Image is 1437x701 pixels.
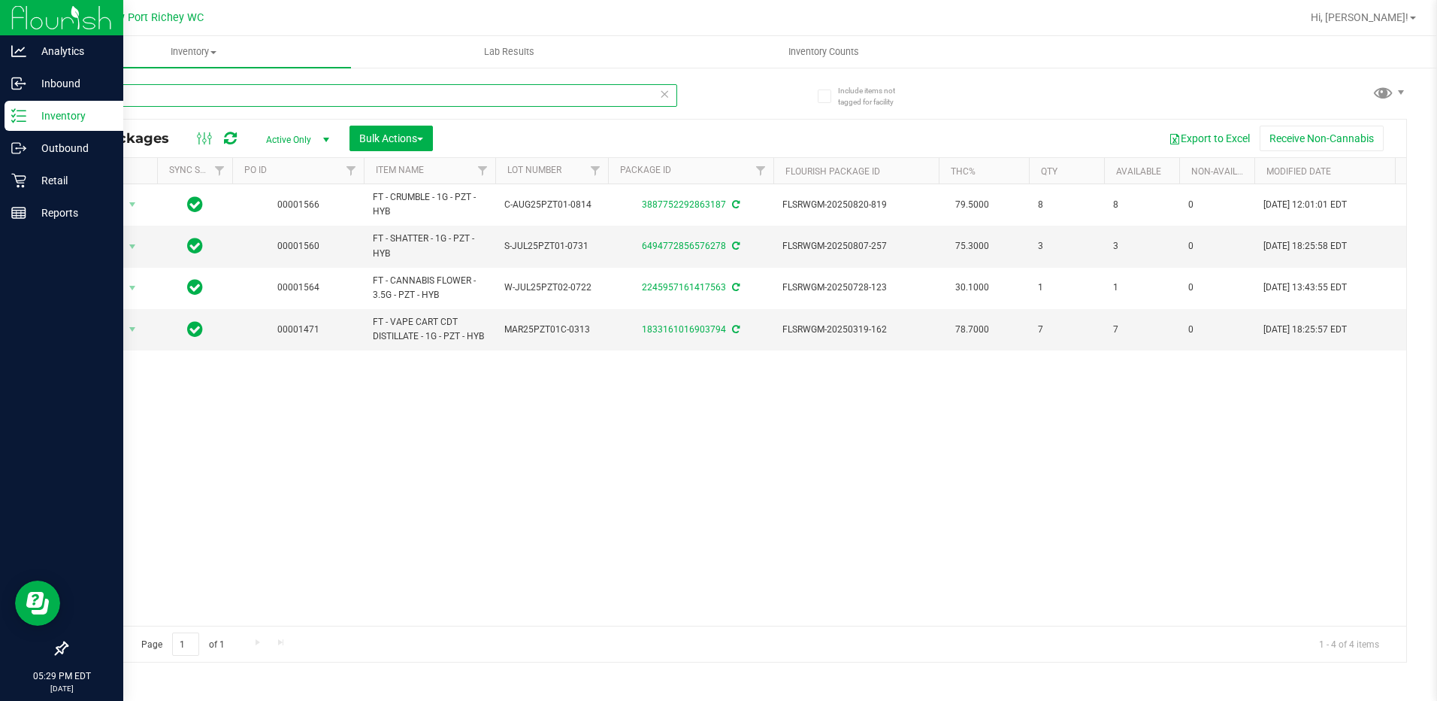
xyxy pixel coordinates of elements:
[1116,166,1161,177] a: Available
[349,126,433,151] button: Bulk Actions
[36,45,351,59] span: Inventory
[504,281,599,295] span: W-JUL25PZT02-0722
[66,84,677,107] input: Search Package ID, Item Name, SKU, Lot or Part Number...
[507,165,561,175] a: Lot Number
[1307,633,1391,655] span: 1 - 4 of 4 items
[11,141,26,156] inline-svg: Outbound
[78,130,184,147] span: All Packages
[1263,281,1347,295] span: [DATE] 13:43:55 EDT
[948,277,997,299] span: 30.1000
[123,194,142,215] span: select
[730,199,740,210] span: Sync from Compliance System
[187,319,203,340] span: In Sync
[464,45,555,59] span: Lab Results
[26,139,116,157] p: Outbound
[351,36,666,68] a: Lab Results
[277,324,319,335] a: 00001471
[373,274,486,302] span: FT - CANNABIS FLOWER - 3.5G - PZT - HYB
[172,633,199,656] input: 1
[504,198,599,212] span: C-AUG25PZT01-0814
[359,132,423,144] span: Bulk Actions
[583,158,608,184] a: Filter
[187,194,203,215] span: In Sync
[1159,126,1260,151] button: Export to Excel
[26,42,116,60] p: Analytics
[749,158,773,184] a: Filter
[244,165,267,175] a: PO ID
[373,232,486,260] span: FT - SHATTER - 1G - PZT - HYB
[1263,198,1347,212] span: [DATE] 12:01:01 EDT
[1038,198,1095,212] span: 8
[1266,166,1331,177] a: Modified Date
[768,45,879,59] span: Inventory Counts
[1113,239,1170,253] span: 3
[785,166,880,177] a: Flourish Package ID
[207,158,232,184] a: Filter
[504,239,599,253] span: S-JUL25PZT01-0731
[620,165,671,175] a: Package ID
[36,36,351,68] a: Inventory
[11,44,26,59] inline-svg: Analytics
[948,194,997,216] span: 79.5000
[1113,198,1170,212] span: 8
[642,324,726,335] a: 1833161016903794
[187,277,203,298] span: In Sync
[123,278,142,299] span: select
[782,281,930,295] span: FLSRWGM-20250728-123
[1038,239,1095,253] span: 3
[951,166,976,177] a: THC%
[277,241,319,251] a: 00001560
[11,76,26,91] inline-svg: Inbound
[26,107,116,125] p: Inventory
[730,324,740,335] span: Sync from Compliance System
[169,165,227,175] a: Sync Status
[277,199,319,210] a: 00001566
[1188,323,1245,337] span: 0
[470,158,495,184] a: Filter
[7,669,116,683] p: 05:29 PM EDT
[1041,166,1057,177] a: Qty
[948,235,997,257] span: 75.3000
[1188,239,1245,253] span: 0
[1263,323,1347,337] span: [DATE] 18:25:57 EDT
[642,199,726,210] a: 3887752292863187
[1113,281,1170,295] span: 1
[373,315,486,344] span: FT - VAPE CART CDT DISTILLATE - 1G - PZT - HYB
[103,11,204,24] span: New Port Richey WC
[1263,239,1347,253] span: [DATE] 18:25:58 EDT
[782,323,930,337] span: FLSRWGM-20250319-162
[1191,166,1258,177] a: Non-Available
[730,241,740,251] span: Sync from Compliance System
[948,319,997,341] span: 78.7000
[15,581,60,626] iframe: Resource center
[1260,126,1384,151] button: Receive Non-Cannabis
[26,171,116,190] p: Retail
[838,85,913,108] span: Include items not tagged for facility
[1038,323,1095,337] span: 7
[1188,198,1245,212] span: 0
[667,36,982,68] a: Inventory Counts
[373,190,486,219] span: FT - CRUMBLE - 1G - PZT - HYB
[26,204,116,222] p: Reports
[1038,281,1095,295] span: 1
[660,84,670,104] span: Clear
[7,683,116,694] p: [DATE]
[1311,11,1408,23] span: Hi, [PERSON_NAME]!
[376,165,424,175] a: Item Name
[277,282,319,293] a: 00001564
[26,74,116,93] p: Inbound
[123,236,142,257] span: select
[782,198,930,212] span: FLSRWGM-20250820-819
[123,319,142,340] span: select
[730,282,740,293] span: Sync from Compliance System
[642,282,726,293] a: 2245957161417563
[1113,323,1170,337] span: 7
[339,158,364,184] a: Filter
[11,108,26,123] inline-svg: Inventory
[1188,281,1245,295] span: 0
[187,235,203,256] span: In Sync
[642,241,726,251] a: 6494772856576278
[504,323,599,337] span: MAR25PZT01C-0313
[129,633,237,656] span: Page of 1
[782,239,930,253] span: FLSRWGM-20250807-257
